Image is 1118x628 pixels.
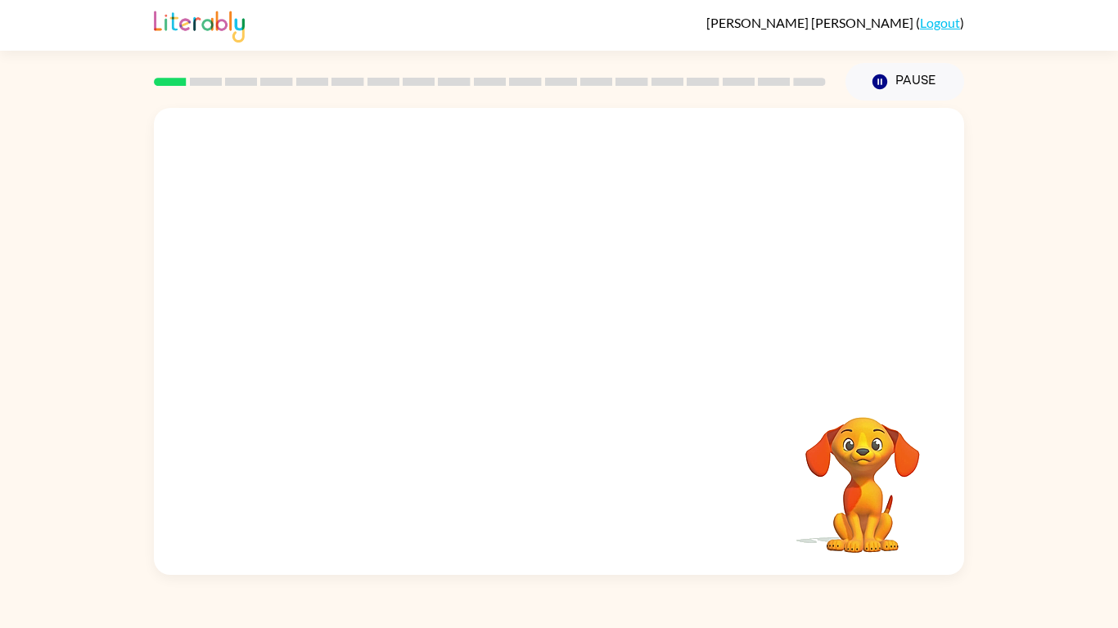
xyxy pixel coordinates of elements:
[781,392,944,555] video: Your browser must support playing .mp4 files to use Literably. Please try using another browser.
[920,15,960,30] a: Logout
[154,7,245,43] img: Literably
[706,15,916,30] span: [PERSON_NAME] [PERSON_NAME]
[706,15,964,30] div: ( )
[845,63,964,101] button: Pause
